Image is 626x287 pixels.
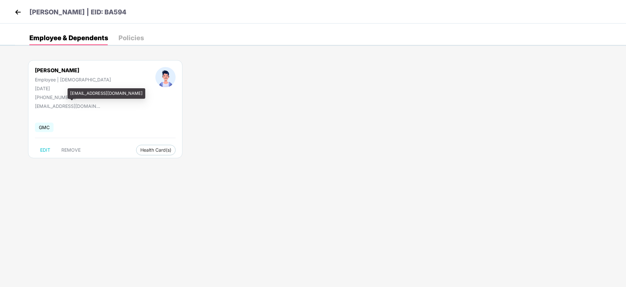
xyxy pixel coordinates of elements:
p: [PERSON_NAME] | EID: BA594 [29,7,126,17]
img: profileImage [155,67,176,87]
button: EDIT [35,145,55,155]
span: EDIT [40,147,50,153]
div: [EMAIL_ADDRESS][DOMAIN_NAME] [35,103,100,109]
span: Health Card(s) [140,148,171,152]
div: [PERSON_NAME] [35,67,111,74]
div: Policies [118,35,144,41]
div: Employee | [DEMOGRAPHIC_DATA] [35,77,111,82]
div: [PHONE_NUMBER] [35,94,111,100]
div: [DATE] [35,86,111,91]
div: Employee & Dependents [29,35,108,41]
div: [EMAIL_ADDRESS][DOMAIN_NAME] [68,88,145,99]
span: GMC [35,123,54,132]
img: back [13,7,23,17]
button: REMOVE [56,145,86,155]
span: REMOVE [61,147,81,153]
button: Health Card(s) [136,145,176,155]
